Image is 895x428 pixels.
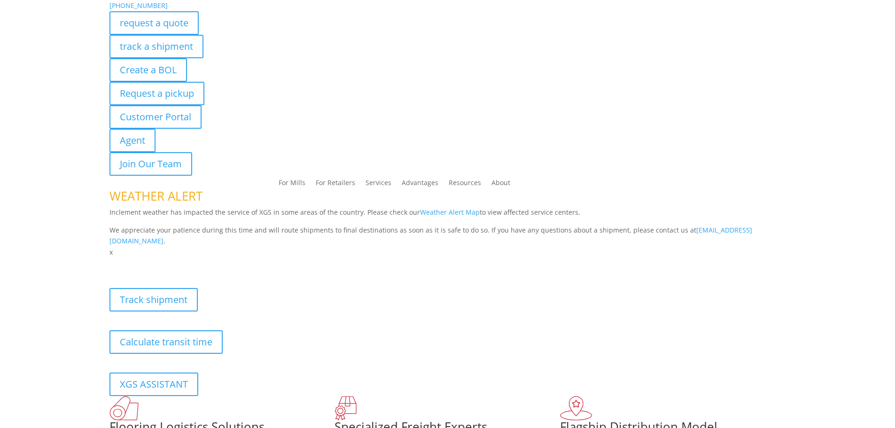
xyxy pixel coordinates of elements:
a: Weather Alert Map [420,208,480,217]
a: Track shipment [109,288,198,311]
a: Resources [449,179,481,190]
a: Create a BOL [109,58,187,82]
a: Agent [109,129,156,152]
a: XGS ASSISTANT [109,373,198,396]
a: Calculate transit time [109,330,223,354]
a: Services [366,179,391,190]
a: Advantages [402,179,438,190]
img: xgs-icon-focused-on-flooring-red [335,396,357,420]
img: xgs-icon-flagship-distribution-model-red [560,396,592,420]
p: We appreciate your patience during this time and will route shipments to final destinations as so... [109,225,786,247]
a: For Retailers [316,179,355,190]
a: Join Our Team [109,152,192,176]
a: About [491,179,510,190]
img: xgs-icon-total-supply-chain-intelligence-red [109,396,139,420]
span: WEATHER ALERT [109,187,202,204]
a: [PHONE_NUMBER] [109,1,168,10]
a: request a quote [109,11,199,35]
a: Request a pickup [109,82,204,105]
a: Customer Portal [109,105,202,129]
a: track a shipment [109,35,203,58]
a: For Mills [279,179,305,190]
p: x [109,247,786,258]
b: Visibility, transparency, and control for your entire supply chain. [109,259,319,268]
p: Inclement weather has impacted the service of XGS in some areas of the country. Please check our ... [109,207,786,225]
